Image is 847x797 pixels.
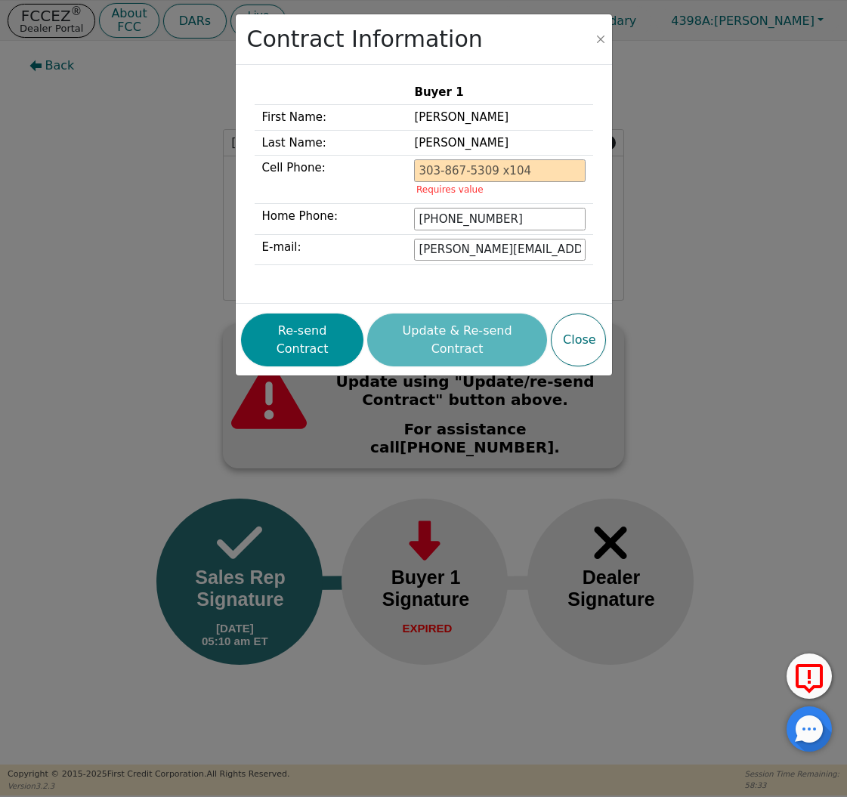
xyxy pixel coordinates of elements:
h2: Contract Information [247,26,483,53]
td: [PERSON_NAME] [406,130,592,156]
td: E-mail: [255,234,407,265]
input: 303-867-5309 x104 [414,159,585,182]
th: Buyer 1 [406,80,592,105]
td: First Name: [255,105,407,131]
td: Cell Phone: [255,156,407,204]
p: Requires value [416,186,583,194]
td: Last Name: [255,130,407,156]
td: [PERSON_NAME] [406,105,592,131]
button: Close [551,314,606,366]
button: Close [593,32,608,47]
input: 303-867-5309 x104 [414,208,585,230]
td: Home Phone: [255,204,407,235]
button: Re-send Contract [241,314,363,366]
button: Report Error to FCC [787,653,832,699]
